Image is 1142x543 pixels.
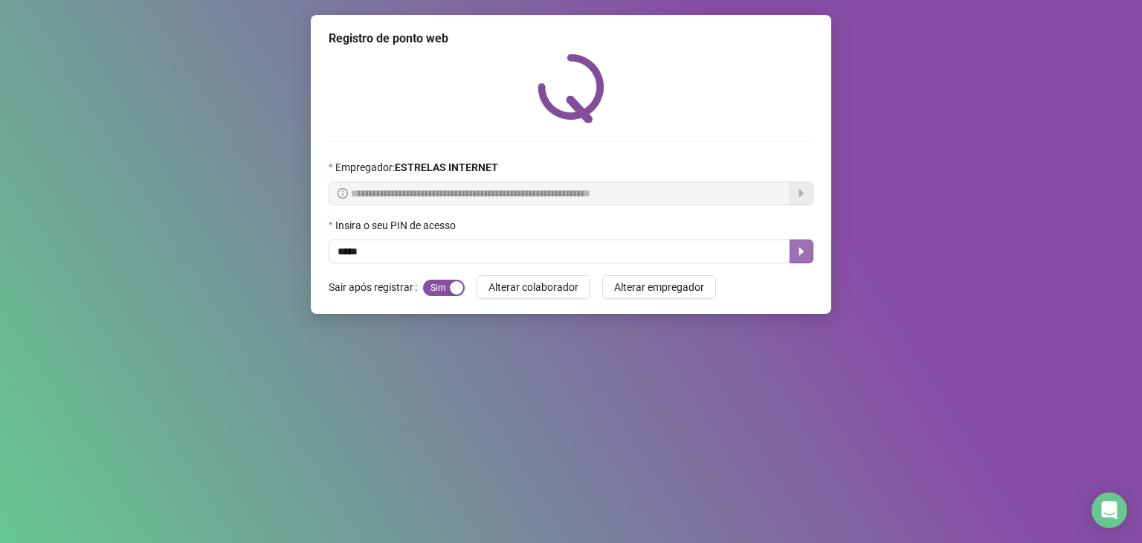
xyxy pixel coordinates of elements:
[796,245,807,257] span: caret-right
[1091,492,1127,528] div: Open Intercom Messenger
[329,275,423,299] label: Sair após registrar
[329,217,465,234] label: Insira o seu PIN de acesso
[329,30,813,48] div: Registro de ponto web
[335,159,498,176] span: Empregador :
[614,279,704,295] span: Alterar empregador
[602,275,716,299] button: Alterar empregador
[338,188,348,199] span: info-circle
[395,161,498,173] strong: ESTRELAS INTERNET
[538,54,604,123] img: QRPoint
[488,279,578,295] span: Alterar colaborador
[477,275,590,299] button: Alterar colaborador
